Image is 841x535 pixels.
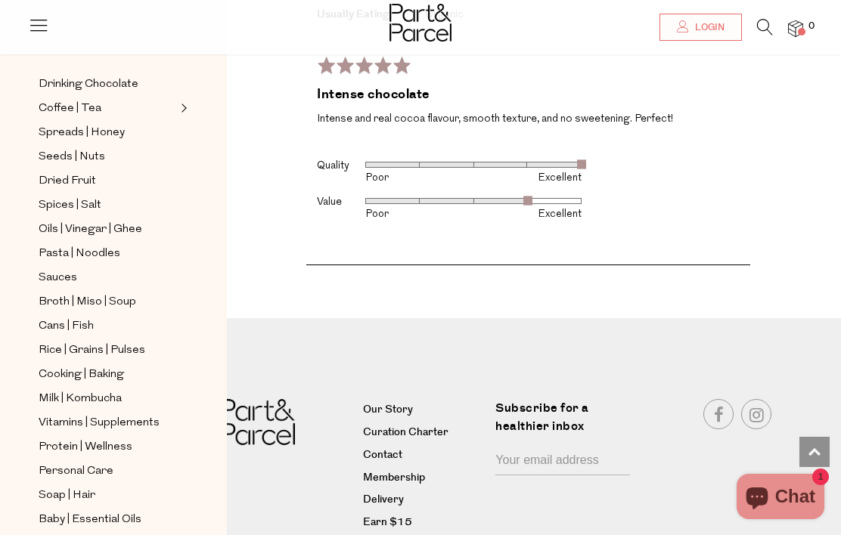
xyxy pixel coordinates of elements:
table: Product attributes ratings [317,150,582,222]
a: Delivery [363,491,484,509]
h2: Intense chocolate [317,85,740,104]
a: Drinking Chocolate [39,75,176,94]
img: Part&Parcel [219,399,295,445]
p: Intense and real cocoa flavour, smooth texture, and no sweetening. Perfect! [317,110,740,128]
span: Personal Care [39,462,113,481]
span: 0 [805,20,818,33]
a: Seeds | Nuts [39,147,176,166]
span: Soap | Hair [39,487,95,505]
span: Vitamins | Supplements [39,414,160,432]
span: Coffee | Tea [39,100,101,118]
a: Cans | Fish [39,317,176,336]
span: Baby | Essential Oils [39,511,141,529]
a: Soap | Hair [39,486,176,505]
div: Poor [365,209,473,220]
span: Protein | Wellness [39,438,132,456]
span: Cans | Fish [39,317,94,336]
a: Spices | Salt [39,196,176,215]
a: Milk | Kombucha [39,389,176,408]
a: Contact [363,447,484,465]
a: Spreads | Honey [39,123,176,142]
a: Vitamins | Supplements [39,413,176,432]
span: Dried Fruit [39,172,96,190]
div: Poor [365,173,473,184]
a: Broth | Miso | Soup [39,292,176,311]
label: Subscribe for a healthier inbox [495,399,639,447]
a: Personal Care [39,462,176,481]
a: Login [659,14,742,41]
span: Broth | Miso | Soup [39,293,136,311]
a: 0 [788,20,803,36]
input: Your email address [495,447,630,475]
a: Our Story [363,401,484,419]
a: Coffee | Tea [39,99,176,118]
a: Dried Fruit [39,172,176,190]
inbox-online-store-chat: Shopify online store chat [732,474,829,523]
a: Protein | Wellness [39,438,176,456]
span: Spices | Salt [39,196,101,215]
div: Excellent [473,173,582,184]
a: Earn $15 [363,514,484,532]
span: Sauces [39,269,77,287]
span: Seeds | Nuts [39,148,105,166]
a: Rice | Grains | Pulses [39,341,176,360]
span: Rice | Grains | Pulses [39,342,145,360]
span: Spreads | Honey [39,124,125,142]
a: Pasta | Noodles [39,244,176,263]
span: Pasta | Noodles [39,245,120,263]
button: Expand/Collapse Coffee | Tea [177,99,188,117]
img: Part&Parcel [389,4,452,42]
a: Membership [363,469,484,487]
a: Baby | Essential Oils [39,510,176,529]
span: Oils | Vinegar | Ghee [39,221,142,239]
a: Sauces [39,268,176,287]
th: Quality [317,150,365,186]
div: Excellent [473,209,582,220]
span: Cooking | Baking [39,366,124,384]
span: Login [691,21,725,34]
span: Drinking Chocolate [39,76,138,94]
a: Curation Charter [363,424,484,442]
a: Cooking | Baking [39,365,176,384]
a: Oils | Vinegar | Ghee [39,220,176,239]
span: Milk | Kombucha [39,390,122,408]
th: Value [317,186,365,222]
